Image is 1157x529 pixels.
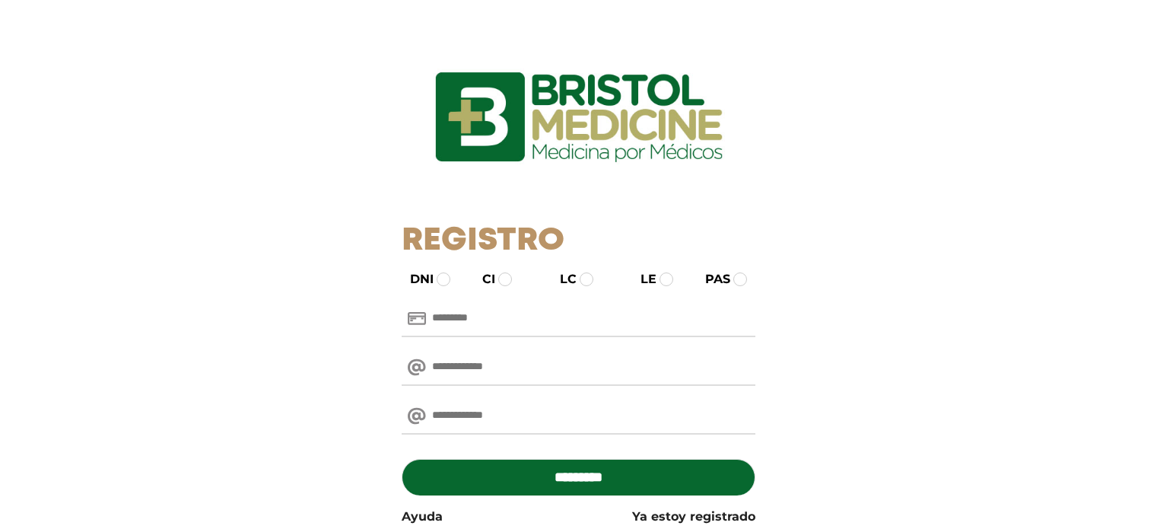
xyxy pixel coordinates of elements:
[469,270,495,288] label: CI
[546,270,577,288] label: LC
[402,222,755,260] h1: Registro
[402,508,443,526] a: Ayuda
[627,270,656,288] label: LE
[632,508,755,526] a: Ya estoy registrado
[373,18,784,216] img: logo_ingresarbristol.jpg
[396,270,434,288] label: DNI
[691,270,730,288] label: PAS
